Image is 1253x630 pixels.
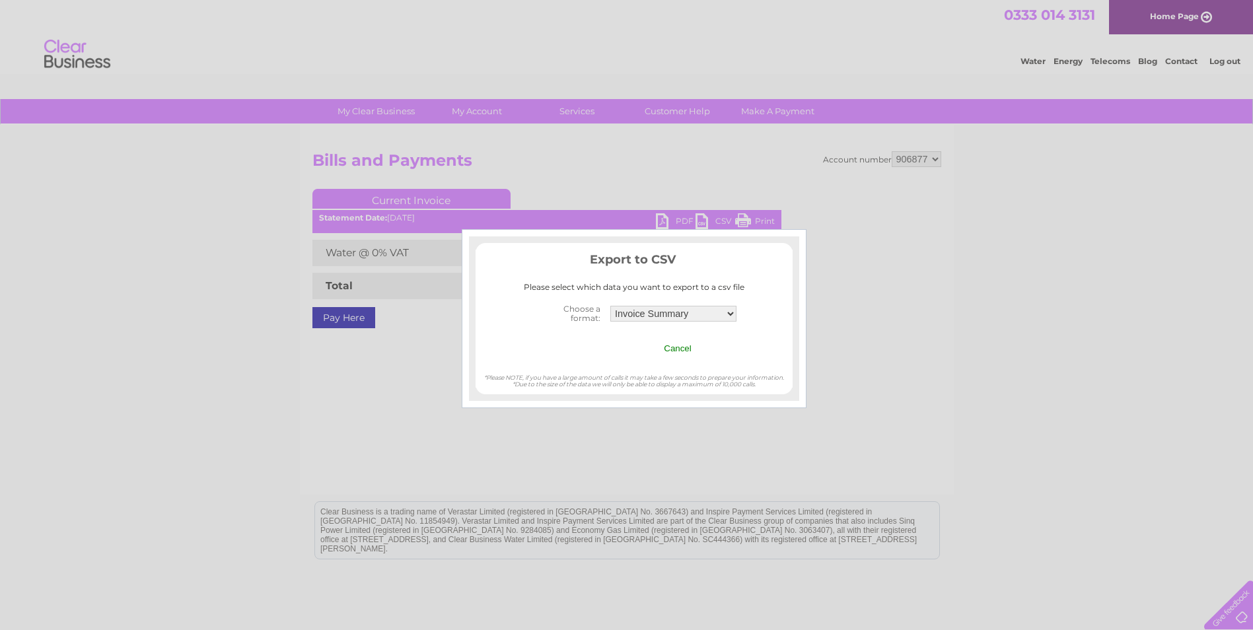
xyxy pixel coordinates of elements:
h3: Export to CSV [476,250,793,273]
a: Water [1020,56,1046,66]
div: Clear Business is a trading name of Verastar Limited (registered in [GEOGRAPHIC_DATA] No. 3667643... [315,7,939,64]
div: Please select which data you want to export to a csv file [476,283,793,292]
th: Choose a format: [528,300,607,327]
a: Energy [1054,56,1083,66]
a: Blog [1138,56,1157,66]
div: *Please NOTE, if you have a large amount of calls it may take a few seconds to prepare your infor... [476,361,793,388]
a: Log out [1209,56,1240,66]
a: Contact [1165,56,1198,66]
a: Telecoms [1091,56,1130,66]
a: 0333 014 3131 [1004,7,1095,23]
input: Cancel [664,343,692,353]
img: logo.png [44,34,111,75]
